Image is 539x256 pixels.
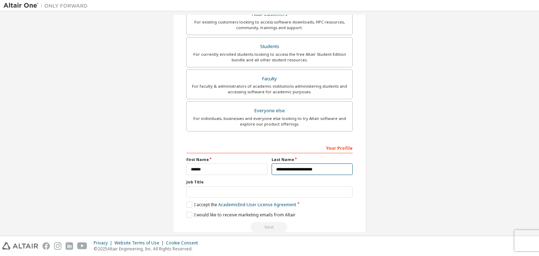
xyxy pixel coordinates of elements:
[4,2,91,9] img: Altair One
[186,142,353,153] div: Your Profile
[114,240,166,246] div: Website Terms of Use
[191,74,348,84] div: Faculty
[77,242,87,250] img: youtube.svg
[2,242,38,250] img: altair_logo.svg
[166,240,202,246] div: Cookie Consent
[94,246,202,252] p: © 2025 Altair Engineering, Inc. All Rights Reserved.
[191,83,348,95] div: For faculty & administrators of academic institutions administering students and accessing softwa...
[66,242,73,250] img: linkedin.svg
[191,106,348,116] div: Everyone else
[42,242,50,250] img: facebook.svg
[272,157,353,162] label: Last Name
[191,116,348,127] div: For individuals, businesses and everyone else looking to try Altair software and explore our prod...
[186,157,267,162] label: First Name
[186,202,296,208] label: I accept the
[186,222,353,233] div: Read and acccept EULA to continue
[186,179,353,185] label: Job Title
[191,42,348,52] div: Students
[191,19,348,31] div: For existing customers looking to access software downloads, HPC resources, community, trainings ...
[191,52,348,63] div: For currently enrolled students looking to access the free Altair Student Edition bundle and all ...
[54,242,61,250] img: instagram.svg
[94,240,114,246] div: Privacy
[218,202,296,208] a: Academic End-User License Agreement
[186,212,295,218] label: I would like to receive marketing emails from Altair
